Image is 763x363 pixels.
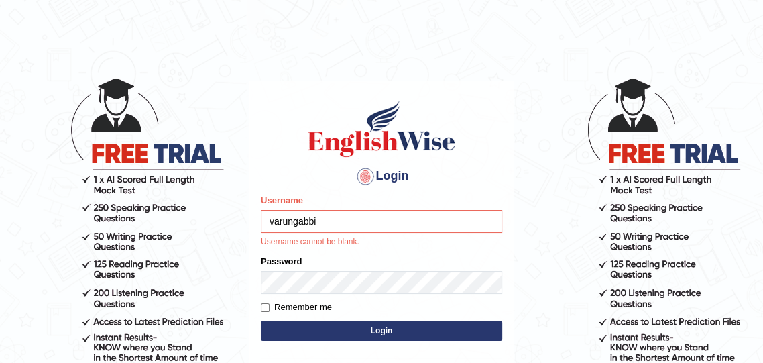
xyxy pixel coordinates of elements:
[261,303,270,312] input: Remember me
[261,255,302,268] label: Password
[261,301,332,314] label: Remember me
[261,194,303,207] label: Username
[305,99,458,159] img: Logo of English Wise sign in for intelligent practice with AI
[261,321,502,341] button: Login
[261,166,502,187] h4: Login
[261,236,502,248] p: Username cannot be blank.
